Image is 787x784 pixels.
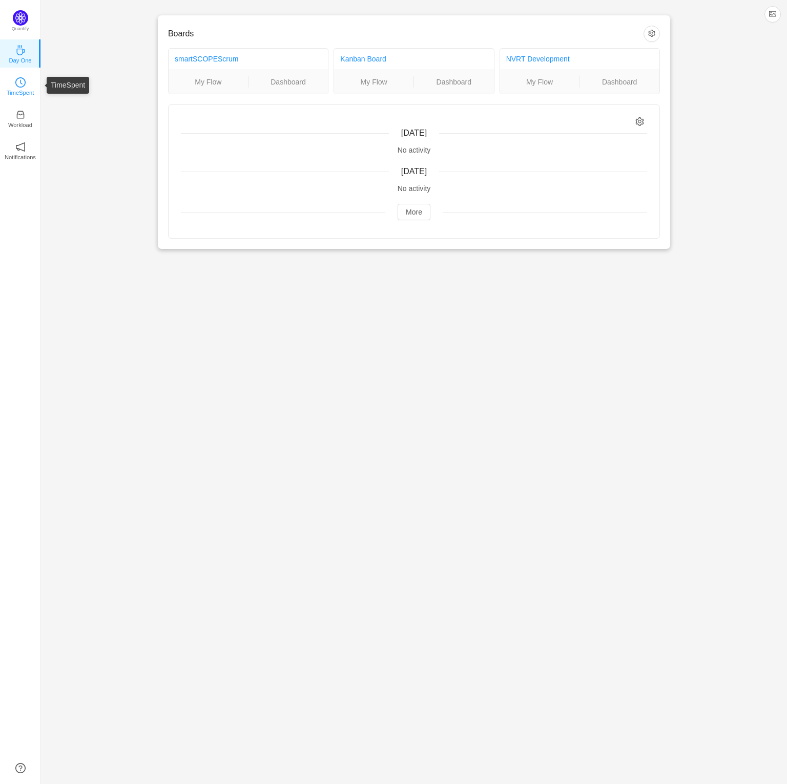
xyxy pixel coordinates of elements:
[401,129,427,137] span: [DATE]
[414,76,494,88] a: Dashboard
[15,113,26,123] a: icon: inboxWorkload
[13,10,28,26] img: Quantify
[8,120,32,130] p: Workload
[506,55,570,63] a: NVRT Development
[500,76,579,88] a: My Flow
[248,76,328,88] a: Dashboard
[401,167,427,176] span: [DATE]
[169,76,248,88] a: My Flow
[15,45,26,55] i: icon: coffee
[15,77,26,88] i: icon: clock-circle
[9,56,31,65] p: Day One
[181,183,647,194] div: No activity
[334,76,413,88] a: My Flow
[181,145,647,156] div: No activity
[7,88,34,97] p: TimeSpent
[15,48,26,58] a: icon: coffeeDay One
[340,55,386,63] a: Kanban Board
[15,763,26,773] a: icon: question-circle
[15,80,26,91] a: icon: clock-circleTimeSpent
[635,117,644,126] i: icon: setting
[15,142,26,152] i: icon: notification
[579,76,659,88] a: Dashboard
[764,6,781,23] button: icon: picture
[168,29,644,39] h3: Boards
[644,26,660,42] button: icon: setting
[398,204,430,220] button: More
[5,153,36,162] p: Notifications
[12,26,29,33] p: Quantify
[15,110,26,120] i: icon: inbox
[175,55,238,63] a: smartSCOPEScrum
[15,145,26,155] a: icon: notificationNotifications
